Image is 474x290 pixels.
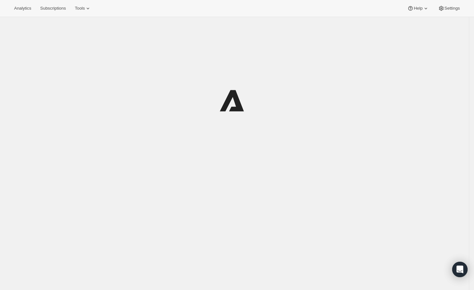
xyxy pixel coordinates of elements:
span: Subscriptions [40,6,66,11]
span: Analytics [14,6,31,11]
button: Settings [434,4,464,13]
button: Subscriptions [36,4,70,13]
span: Settings [444,6,460,11]
button: Analytics [10,4,35,13]
span: Tools [75,6,85,11]
div: Open Intercom Messenger [452,262,468,277]
button: Help [403,4,433,13]
button: Tools [71,4,95,13]
span: Help [414,6,422,11]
